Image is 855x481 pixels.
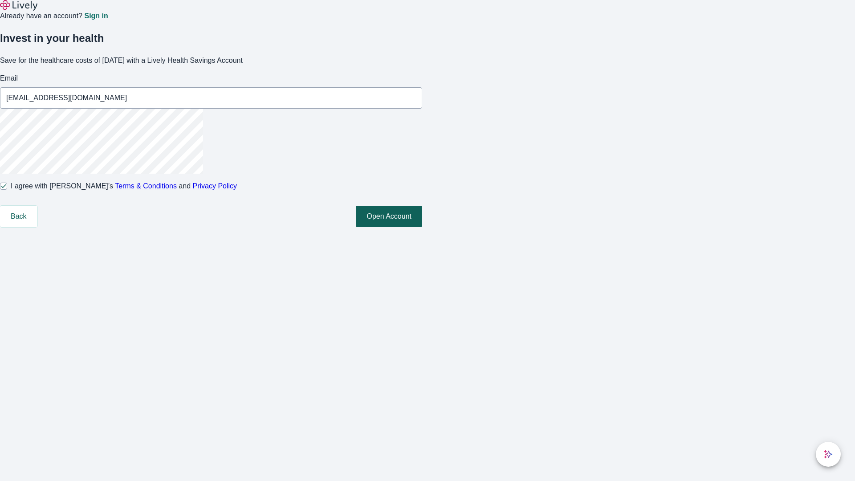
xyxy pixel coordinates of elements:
svg: Lively AI Assistant [824,450,833,459]
button: chat [816,442,841,467]
a: Sign in [84,12,108,20]
a: Privacy Policy [193,182,237,190]
button: Open Account [356,206,422,227]
span: I agree with [PERSON_NAME]’s and [11,181,237,192]
a: Terms & Conditions [115,182,177,190]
